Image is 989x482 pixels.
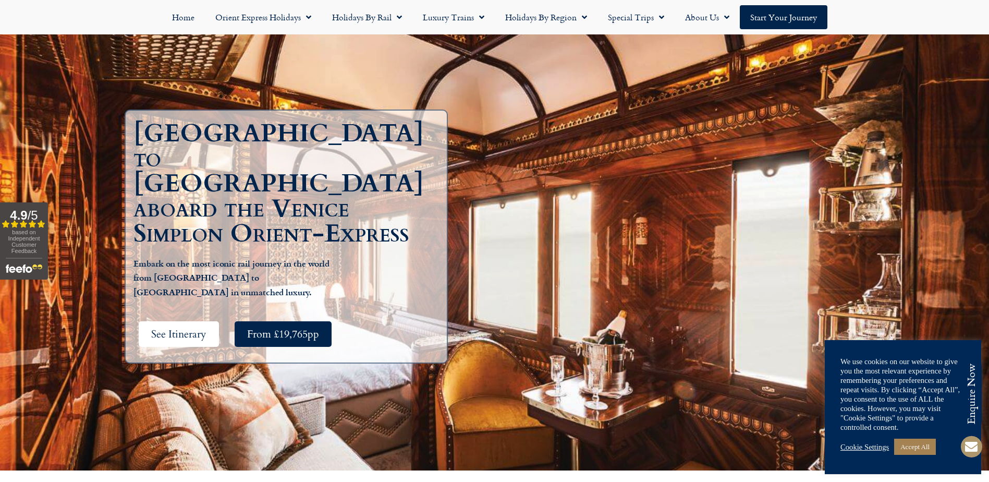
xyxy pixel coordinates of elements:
strong: Embark on the most iconic rail journey in the world from [GEOGRAPHIC_DATA] to [GEOGRAPHIC_DATA] i... [133,257,329,298]
a: Holidays by Region [495,5,597,29]
a: About Us [675,5,740,29]
span: See Itinerary [151,328,206,341]
a: Accept All [894,439,936,455]
div: We use cookies on our website to give you the most relevant experience by remembering your prefer... [840,357,966,432]
a: Special Trips [597,5,675,29]
nav: Menu [5,5,984,29]
a: Cookie Settings [840,442,889,452]
a: Home [162,5,205,29]
a: See Itinerary [139,321,219,347]
a: Start your Journey [740,5,827,29]
h1: [GEOGRAPHIC_DATA] to [GEOGRAPHIC_DATA] aboard the Venice Simplon Orient-Express [133,121,444,246]
a: Orient Express Holidays [205,5,322,29]
span: From £19,765pp [247,328,319,341]
a: From £19,765pp [235,321,332,347]
a: Luxury Trains [412,5,495,29]
a: Holidays by Rail [322,5,412,29]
